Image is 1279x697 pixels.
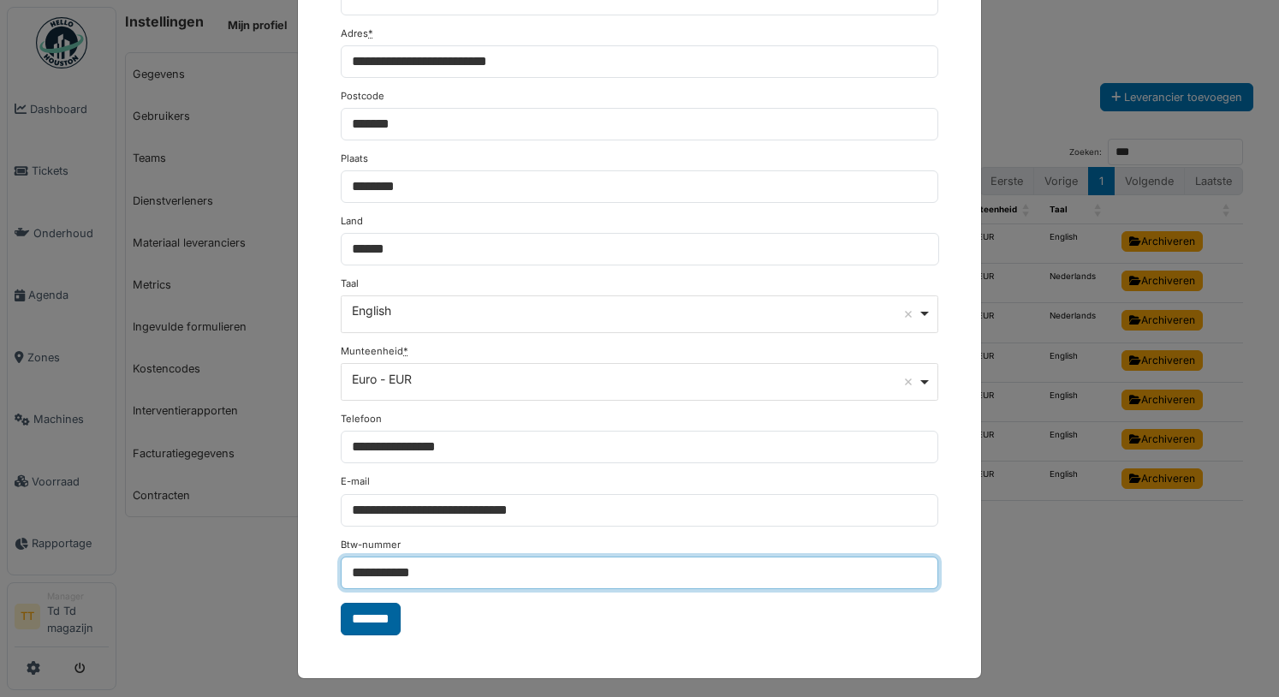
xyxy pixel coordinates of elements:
[352,306,918,315] div: English
[352,374,918,384] div: Euro - EUR
[341,347,408,356] label: Munteenheid
[368,27,373,39] abbr: Verplicht
[341,154,368,164] label: Plaats
[341,414,382,424] label: Telefoon
[403,345,408,357] abbr: Verplicht
[341,540,401,550] label: Btw-nummer
[341,279,359,289] label: Taal
[341,29,373,39] label: Adres
[341,92,384,101] label: Postcode
[900,306,917,323] button: Remove item: 'en'
[341,477,370,486] label: E-mail
[900,373,917,390] button: Remove item: 'EUR'
[341,217,363,226] label: Land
